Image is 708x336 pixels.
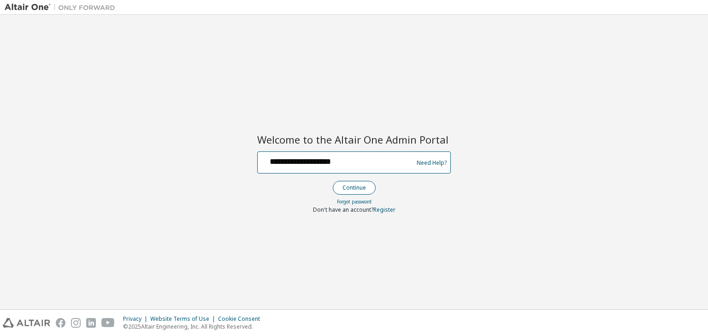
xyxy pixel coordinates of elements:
img: facebook.svg [56,318,65,328]
img: youtube.svg [101,318,115,328]
button: Continue [333,181,376,195]
a: Forgot password [337,198,372,205]
div: Cookie Consent [218,315,265,323]
div: Website Terms of Use [150,315,218,323]
img: Altair One [5,3,120,12]
div: Privacy [123,315,150,323]
h2: Welcome to the Altair One Admin Portal [257,133,451,146]
img: linkedin.svg [86,318,96,328]
a: Register [373,206,395,214]
span: Don't have an account? [313,206,373,214]
p: © 2025 Altair Engineering, Inc. All Rights Reserved. [123,323,265,330]
img: instagram.svg [71,318,81,328]
img: altair_logo.svg [3,318,50,328]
